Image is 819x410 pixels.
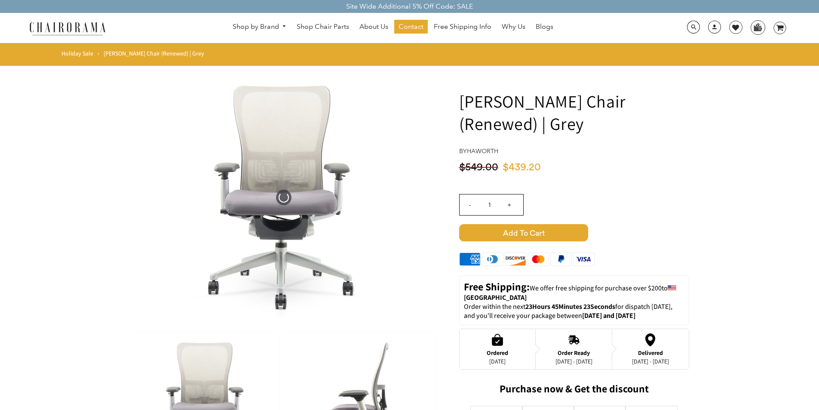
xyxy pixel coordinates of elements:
img: Zody Chair (Renewed) | Grey - chairorama [155,68,413,327]
a: Zody Chair (Renewed) | Grey - chairorama [155,192,413,201]
span: 23Hours 45Minutes 23Seconds [525,302,615,311]
input: - [460,194,480,215]
a: Shop by Brand [228,20,291,34]
button: Add to Cart [459,224,689,241]
div: Ordered [487,349,508,356]
span: We offer free shipping for purchase over $200 [530,284,662,293]
a: Free Shipping Info [429,20,496,34]
span: $439.20 [503,162,541,173]
strong: [GEOGRAPHIC_DATA] [464,293,527,302]
h4: by [459,148,689,155]
h2: Purchase now & Get the discount [459,382,689,399]
a: Blogs [531,20,558,34]
input: + [499,194,520,215]
div: Order Ready [555,349,592,356]
p: Order within the next for dispatch [DATE], and you'll receive your package between [464,302,684,321]
span: [PERSON_NAME] Chair (Renewed) | Grey [104,49,204,57]
span: $549.00 [459,162,498,173]
a: Shop Chair Parts [292,20,353,34]
span: About Us [359,22,388,31]
span: Why Us [502,22,525,31]
img: WhatsApp_Image_2024-07-12_at_16.23.01.webp [751,21,764,34]
a: About Us [355,20,393,34]
a: Contact [394,20,428,34]
span: › [98,49,99,57]
span: Free Shipping Info [434,22,491,31]
h1: [PERSON_NAME] Chair (Renewed) | Grey [459,90,689,135]
nav: breadcrumbs [61,49,207,62]
div: [DATE] [487,358,508,365]
span: Blogs [536,22,553,31]
div: [DATE] - [DATE] [555,358,592,365]
strong: Free Shipping: [464,280,530,293]
a: Haworth [467,147,498,155]
div: [DATE] - [DATE] [632,358,669,365]
span: Add to Cart [459,224,588,241]
strong: [DATE] and [DATE] [582,311,635,320]
span: Shop Chair Parts [297,22,349,31]
a: Holiday Sale [61,49,93,57]
div: Delivered [632,349,669,356]
nav: DesktopNavigation [147,20,639,36]
a: Why Us [497,20,530,34]
p: to [464,280,684,302]
span: Contact [399,22,423,31]
img: chairorama [25,21,110,36]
